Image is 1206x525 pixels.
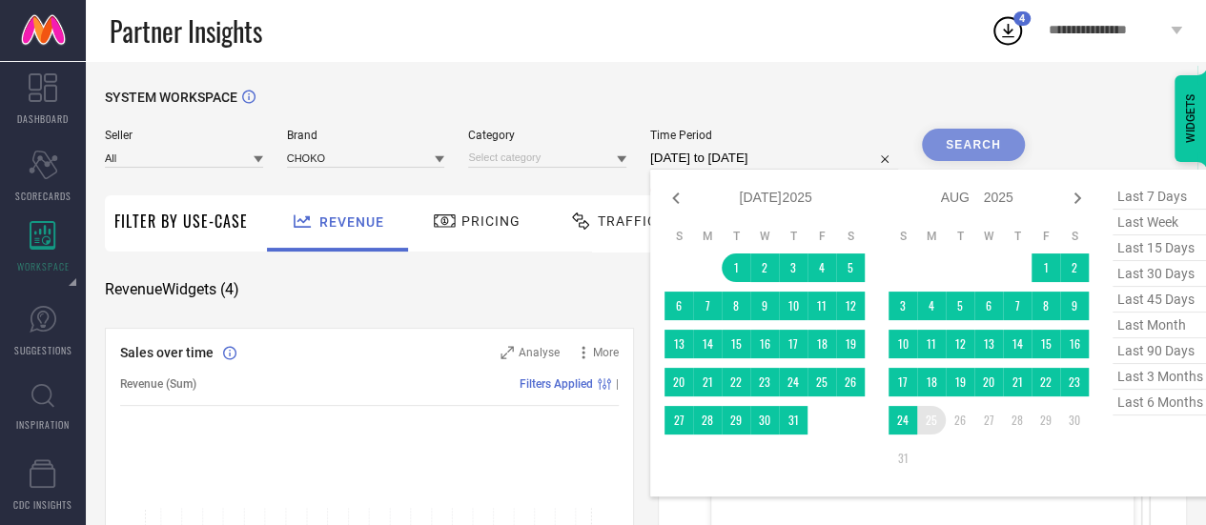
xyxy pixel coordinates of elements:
[917,292,946,320] td: Mon Aug 04 2025
[807,253,836,282] td: Fri Jul 04 2025
[1032,253,1060,282] td: Fri Aug 01 2025
[722,292,750,320] td: Tue Jul 08 2025
[917,368,946,396] td: Mon Aug 18 2025
[779,330,807,358] td: Thu Jul 17 2025
[807,229,836,244] th: Friday
[664,368,693,396] td: Sun Jul 20 2025
[946,229,974,244] th: Tuesday
[1060,253,1089,282] td: Sat Aug 02 2025
[1032,292,1060,320] td: Fri Aug 08 2025
[889,406,917,434] td: Sun Aug 24 2025
[889,229,917,244] th: Sunday
[664,292,693,320] td: Sun Jul 06 2025
[722,330,750,358] td: Tue Jul 15 2025
[520,377,593,391] span: Filters Applied
[917,330,946,358] td: Mon Aug 11 2025
[779,253,807,282] td: Thu Jul 03 2025
[461,213,521,229] span: Pricing
[917,406,946,434] td: Mon Aug 25 2025
[1003,292,1032,320] td: Thu Aug 07 2025
[616,377,619,391] span: |
[779,292,807,320] td: Thu Jul 10 2025
[16,417,70,432] span: INSPIRATION
[974,406,1003,434] td: Wed Aug 27 2025
[807,330,836,358] td: Fri Jul 18 2025
[1003,229,1032,244] th: Thursday
[693,406,722,434] td: Mon Jul 28 2025
[889,330,917,358] td: Sun Aug 10 2025
[693,229,722,244] th: Monday
[319,214,384,230] span: Revenue
[1032,406,1060,434] td: Fri Aug 29 2025
[693,330,722,358] td: Mon Jul 14 2025
[750,253,779,282] td: Wed Jul 02 2025
[1032,229,1060,244] th: Friday
[779,406,807,434] td: Thu Jul 31 2025
[946,368,974,396] td: Tue Aug 19 2025
[1019,12,1025,25] span: 4
[889,444,917,473] td: Sun Aug 31 2025
[750,406,779,434] td: Wed Jul 30 2025
[1060,229,1089,244] th: Saturday
[836,368,865,396] td: Sat Jul 26 2025
[105,129,263,142] span: Seller
[105,90,237,105] span: SYSTEM WORKSPACE
[991,13,1025,48] div: Open download list
[664,406,693,434] td: Sun Jul 27 2025
[836,229,865,244] th: Saturday
[17,259,70,273] span: WORKSPACE
[750,229,779,244] th: Wednesday
[593,346,619,359] span: More
[114,210,248,232] span: Filter By Use-Case
[105,280,239,299] span: Revenue Widgets ( 4 )
[664,330,693,358] td: Sun Jul 13 2025
[722,406,750,434] td: Tue Jul 29 2025
[1060,330,1089,358] td: Sat Aug 16 2025
[1003,368,1032,396] td: Thu Aug 21 2025
[693,292,722,320] td: Mon Jul 07 2025
[722,253,750,282] td: Tue Jul 01 2025
[519,346,560,359] span: Analyse
[650,129,898,142] span: Time Period
[1003,330,1032,358] td: Thu Aug 14 2025
[501,346,514,359] svg: Zoom
[946,406,974,434] td: Tue Aug 26 2025
[110,11,262,50] span: Partner Insights
[807,292,836,320] td: Fri Jul 11 2025
[1032,330,1060,358] td: Fri Aug 15 2025
[750,330,779,358] td: Wed Jul 16 2025
[974,330,1003,358] td: Wed Aug 13 2025
[13,497,72,512] span: CDC INSIGHTS
[664,187,687,210] div: Previous month
[1032,368,1060,396] td: Fri Aug 22 2025
[650,147,898,170] input: Select time period
[598,213,657,229] span: Traffic
[946,292,974,320] td: Tue Aug 05 2025
[836,292,865,320] td: Sat Jul 12 2025
[1003,406,1032,434] td: Thu Aug 28 2025
[750,292,779,320] td: Wed Jul 09 2025
[1060,292,1089,320] td: Sat Aug 09 2025
[1060,368,1089,396] td: Sat Aug 23 2025
[1066,187,1089,210] div: Next month
[889,292,917,320] td: Sun Aug 03 2025
[17,111,69,126] span: DASHBOARD
[946,330,974,358] td: Tue Aug 12 2025
[1060,406,1089,434] td: Sat Aug 30 2025
[664,229,693,244] th: Sunday
[917,229,946,244] th: Monday
[120,377,196,391] span: Revenue (Sum)
[750,368,779,396] td: Wed Jul 23 2025
[974,368,1003,396] td: Wed Aug 20 2025
[15,189,72,203] span: SCORECARDS
[722,229,750,244] th: Tuesday
[974,229,1003,244] th: Wednesday
[14,343,72,357] span: SUGGESTIONS
[779,229,807,244] th: Thursday
[722,368,750,396] td: Tue Jul 22 2025
[468,148,626,168] input: Select category
[889,368,917,396] td: Sun Aug 17 2025
[468,129,626,142] span: Category
[287,129,445,142] span: Brand
[807,368,836,396] td: Fri Jul 25 2025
